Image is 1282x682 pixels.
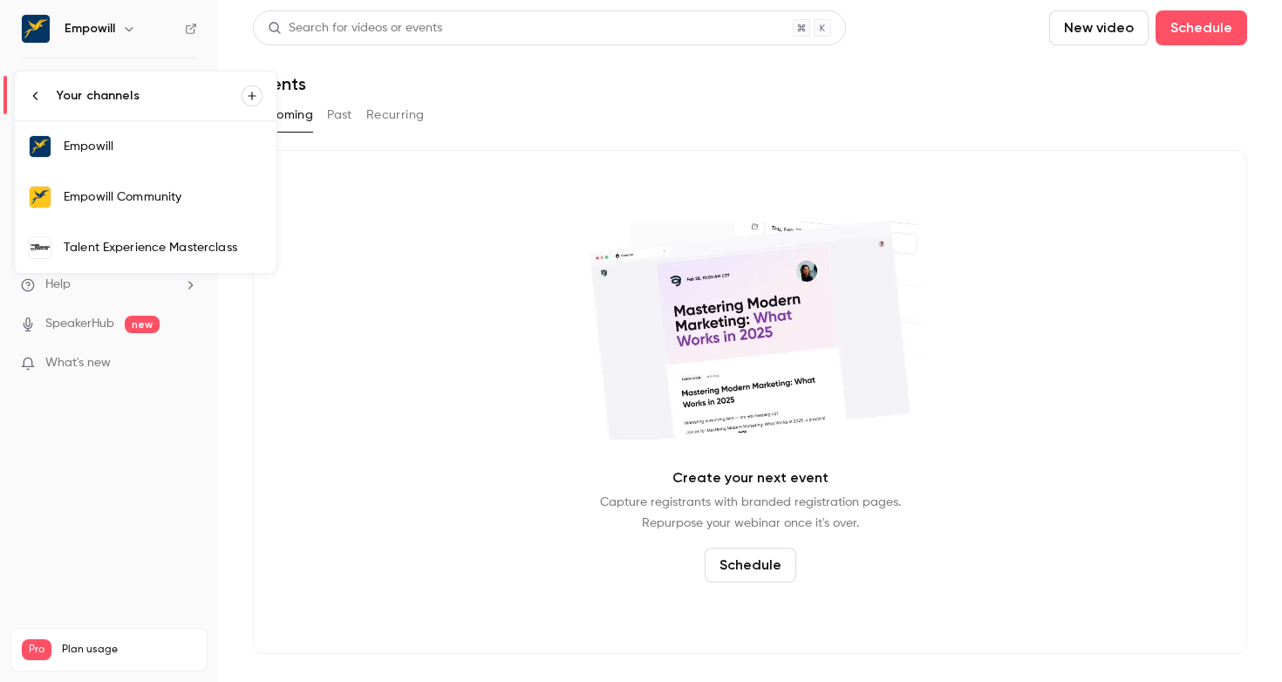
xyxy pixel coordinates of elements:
[30,136,51,157] img: Empowill
[64,138,263,155] div: Empowill
[64,188,263,206] div: Empowill Community
[30,187,51,208] img: Empowill Community
[30,237,51,258] img: Talent Experience Masterclass
[57,87,242,105] div: Your channels
[64,239,263,256] div: Talent Experience Masterclass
